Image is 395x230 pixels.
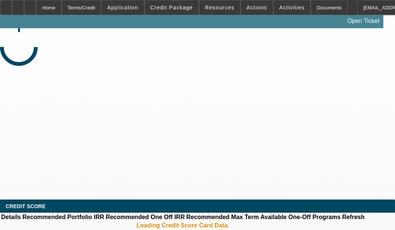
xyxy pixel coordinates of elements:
[1,213,21,221] th: Details
[22,213,104,221] th: Recommended Portfolio IRR
[145,0,199,15] button: Credit Package
[186,213,259,221] th: Recommended Max Term
[105,213,185,221] th: Recommended One Off IRR
[107,5,138,11] span: Application
[260,213,341,221] th: Available One-Off Programs
[279,5,305,11] span: Activities
[246,5,267,11] span: Actions
[150,5,193,11] span: Credit Package
[241,0,273,15] button: Actions
[274,0,311,15] button: Activities
[6,203,46,209] span: CREDIT SCORE
[136,222,229,229] b: Loading Credit Score Card Data.
[205,5,234,11] span: Resources
[344,15,383,27] a: Open Ticket
[342,213,365,221] th: Refresh
[101,0,144,15] button: Application
[199,0,240,15] button: Resources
